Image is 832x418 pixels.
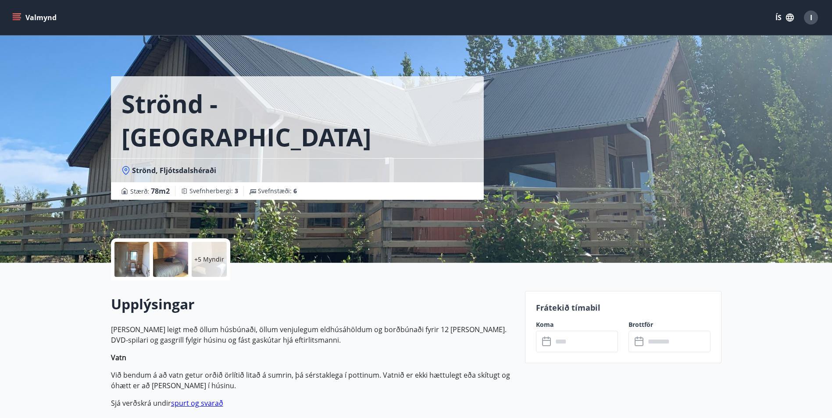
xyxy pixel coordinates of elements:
[132,166,216,175] span: Strönd, Fljótsdalshéraði
[293,187,297,195] span: 6
[11,10,60,25] button: menu
[810,13,812,22] span: I
[151,186,170,196] span: 78 m2
[235,187,238,195] span: 3
[771,10,799,25] button: ÍS
[111,370,514,391] p: Við bendum á að vatn getur orðið örlítið litað á sumrin, þá sérstaklega í pottinum. Vatnið er ekk...
[111,398,514,408] p: Sjá verðskrá undir
[258,187,297,195] span: Svefnstæði :
[121,87,473,153] h1: Strönd - [GEOGRAPHIC_DATA]
[111,353,126,362] strong: Vatn
[628,320,711,329] label: Brottför
[111,324,514,345] p: [PERSON_NAME] leigt með öllum húsbúnaði, öllum venjulegum eldhúsáhöldum og borðbúnaði fyrir 12 [P...
[130,186,170,196] span: Stærð :
[800,7,821,28] button: I
[194,255,224,264] p: +5 Myndir
[111,294,514,314] h2: Upplýsingar
[536,320,618,329] label: Koma
[536,302,711,313] p: Frátekið tímabil
[171,398,223,408] a: spurt og svarað
[189,187,238,195] span: Svefnherbergi :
